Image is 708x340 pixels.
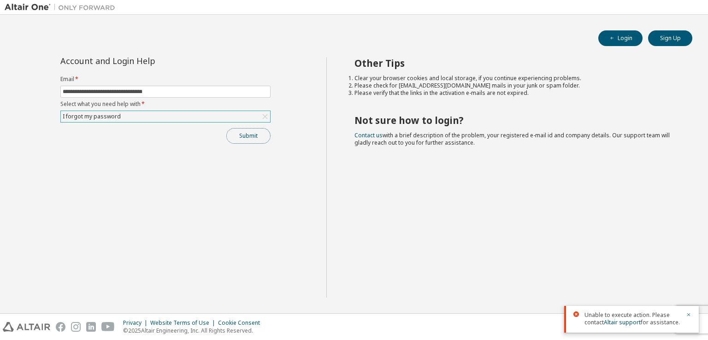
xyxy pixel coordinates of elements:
li: Clear your browser cookies and local storage, if you continue experiencing problems. [354,75,676,82]
span: with a brief description of the problem, your registered e-mail id and company details. Our suppo... [354,131,670,147]
div: Account and Login Help [60,57,229,64]
img: altair_logo.svg [3,322,50,332]
label: Email [60,76,271,83]
div: Website Terms of Use [150,319,218,327]
button: Sign Up [648,30,692,46]
img: youtube.svg [101,322,115,332]
h2: Other Tips [354,57,676,69]
a: Contact us [354,131,383,139]
li: Please check for [EMAIL_ADDRESS][DOMAIN_NAME] mails in your junk or spam folder. [354,82,676,89]
div: I forgot my password [61,111,270,122]
h2: Not sure how to login? [354,114,676,126]
label: Select what you need help with [60,100,271,108]
li: Please verify that the links in the activation e-mails are not expired. [354,89,676,97]
div: I forgot my password [61,111,122,122]
img: instagram.svg [71,322,81,332]
button: Login [598,30,643,46]
div: Privacy [123,319,150,327]
div: Cookie Consent [218,319,265,327]
button: Submit [226,128,271,144]
span: Unable to execute action. Please contact for assistance. [584,311,680,326]
a: Altair support [604,318,641,326]
p: © 2025 Altair Engineering, Inc. All Rights Reserved. [123,327,265,334]
img: Altair One [5,3,120,12]
img: facebook.svg [56,322,65,332]
img: linkedin.svg [86,322,96,332]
